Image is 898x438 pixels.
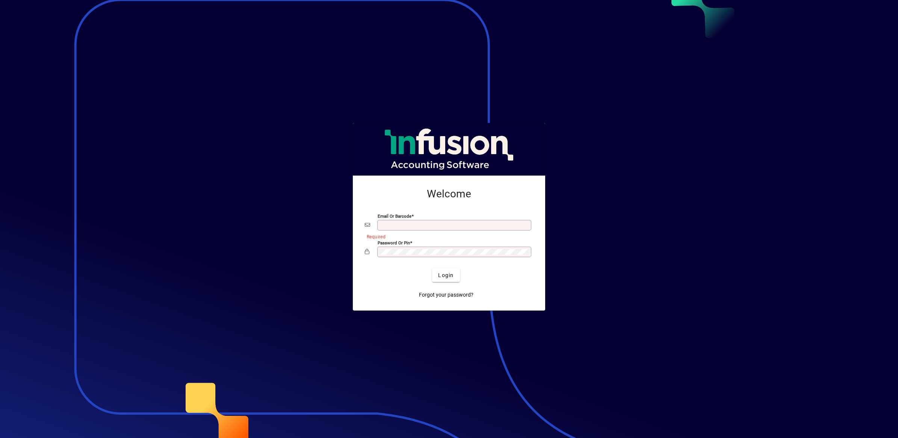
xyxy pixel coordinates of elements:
h2: Welcome [365,188,533,200]
mat-label: Email or Barcode [378,214,411,219]
a: Forgot your password? [416,288,476,302]
span: Login [438,271,454,279]
mat-error: Required [367,232,527,240]
button: Login [432,268,460,282]
span: Forgot your password? [419,291,473,299]
mat-label: Password or Pin [378,240,410,246]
